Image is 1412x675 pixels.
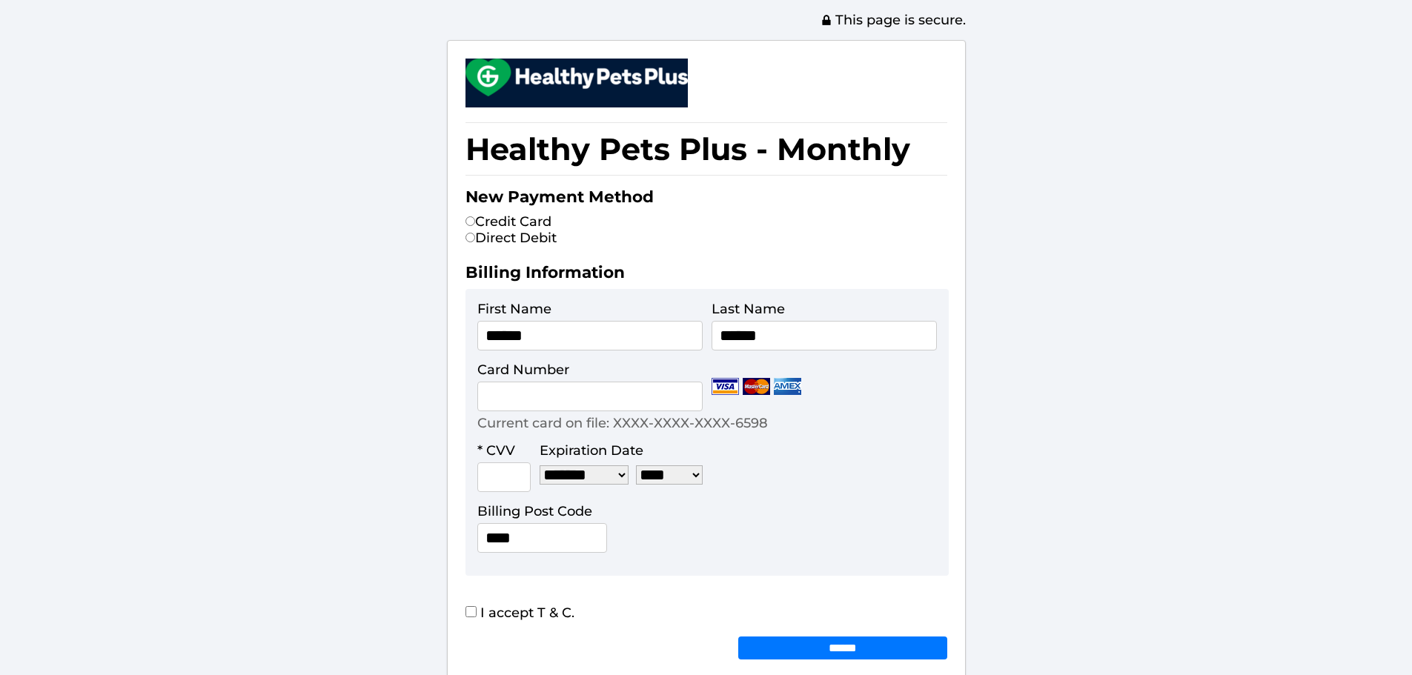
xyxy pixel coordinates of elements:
label: * CVV [477,442,515,459]
img: small.png [465,59,688,96]
label: Billing Post Code [477,503,592,519]
label: First Name [477,301,551,317]
img: Visa [712,378,739,395]
img: Mastercard [743,378,770,395]
label: Credit Card [465,213,551,230]
label: I accept T & C. [465,605,574,621]
label: Direct Debit [465,230,557,246]
h2: New Payment Method [465,187,947,213]
h2: Billing Information [465,262,947,289]
label: Expiration Date [540,442,643,459]
img: Amex [774,378,801,395]
input: Direct Debit [465,233,475,242]
h1: Healthy Pets Plus - Monthly [465,122,947,176]
input: Credit Card [465,216,475,226]
label: Card Number [477,362,569,378]
label: Last Name [712,301,785,317]
input: I accept T & C. [465,606,477,617]
p: Current card on file: XXXX-XXXX-XXXX-6598 [477,415,768,431]
span: This page is secure. [821,12,966,28]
